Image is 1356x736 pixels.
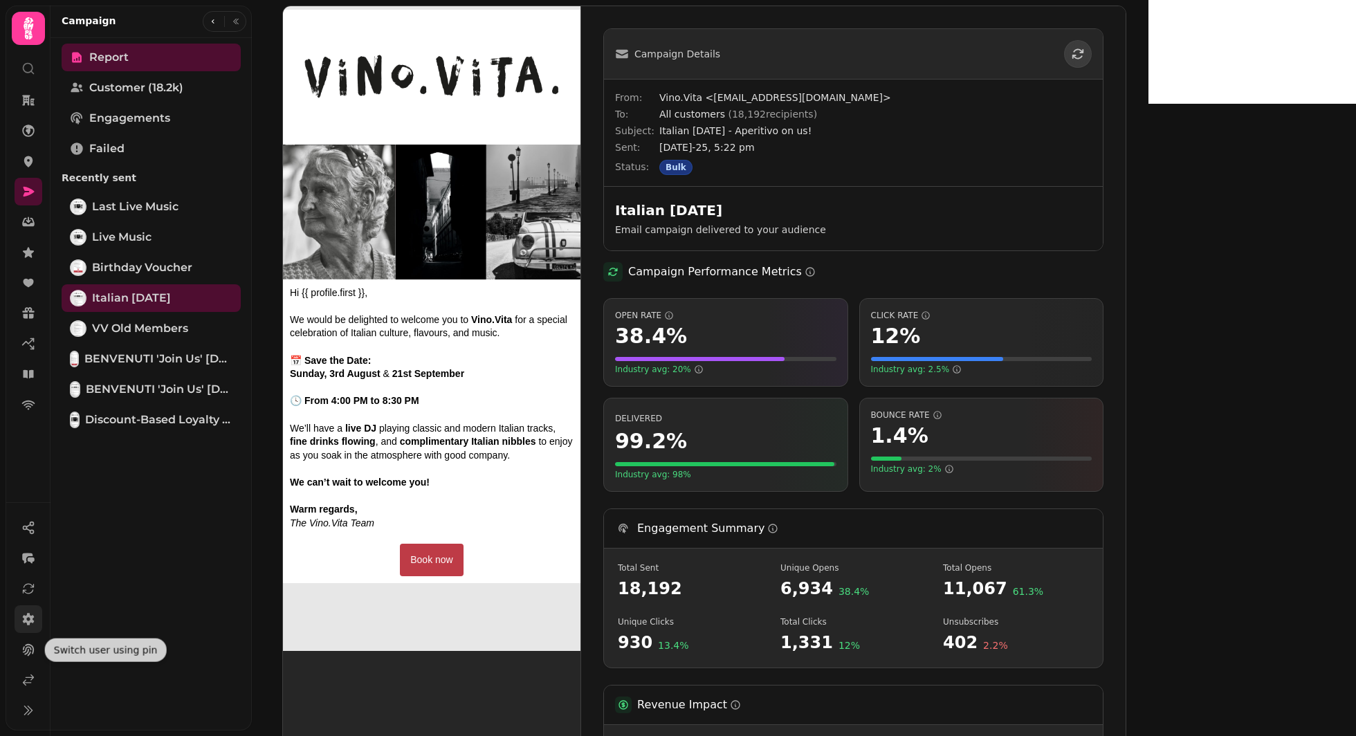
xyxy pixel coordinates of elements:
span: Total number of times emails were opened (includes multiple opens by the same recipient) [943,562,1089,573]
a: Discount-Based Loyalty Scheme Template (Generic)Discount-Based Loyalty Scheme Template (Generic) [62,406,241,434]
img: BENVENUTI 'Join Us' V.Club Member OFFICIAL [71,352,77,366]
span: Number of unique recipients who clicked a link in the email at least once [618,616,764,627]
a: Live MusicLive Music [62,223,241,251]
img: Live Music [71,230,85,244]
span: 2.2 % [983,638,1008,654]
span: Customer (18.2k) [89,80,183,96]
span: Total number of emails attempted to be sent in this campaign [618,562,764,573]
span: Italian [DATE] [92,290,171,306]
span: ( 18,192 recipients) [728,109,817,120]
h3: Engagement Summary [637,520,778,537]
p: Email campaign delivered to your audience [615,223,969,237]
a: Failed [62,135,241,163]
img: BENVENUTI 'Join Us' V.Club Member [71,383,79,396]
span: 1.4 % [871,423,928,448]
img: Birthday Voucher [71,261,85,275]
a: Report [62,44,241,71]
span: Discount-Based Loyalty Scheme Template (Generic) [85,412,232,428]
span: 12 % [871,324,921,349]
h2: Campaign Performance Metrics [628,264,816,280]
span: Italian [DATE] - Aperitivo on us! [659,124,1092,138]
span: Industry avg: 2.5% [871,364,962,375]
span: Engagements [89,110,170,127]
a: VV old MembersVV old Members [62,315,241,342]
span: Campaign Details [634,47,720,61]
span: Your delivery rate meets or exceeds the industry standard of 98%. Great list quality! [615,469,691,480]
a: Birthday VoucherBirthday Voucher [62,254,241,282]
span: 402 [943,632,978,654]
img: Italian Sunday [71,291,85,305]
h2: Campaign [62,14,116,28]
span: 38.4 % [615,324,687,349]
span: Report [89,49,129,66]
a: Last Live MusicLast Live Music [62,193,241,221]
p: Recently sent [62,165,241,190]
img: VV old Members [71,322,85,335]
img: Last Live Music [71,200,85,214]
span: 61.3 % [1013,585,1043,600]
span: Click Rate [871,310,1092,321]
span: Failed [89,140,125,157]
span: From: [615,91,659,104]
span: Live Music [92,229,152,246]
div: Visual representation of your bounce rate (1.4%). For bounce rate, LOWER is better. The bar is gr... [871,457,1092,461]
h3: Revenue Impact [637,697,741,713]
h2: Italian [DATE] [615,201,881,220]
a: BENVENUTI 'Join Us' V.Club MemberBENVENUTI 'Join Us' [DOMAIN_NAME] Member [62,376,241,403]
a: Italian SundayItalian [DATE] [62,284,241,312]
span: 12 % [839,638,860,654]
div: Visual representation of your delivery rate (99.2%). The fuller the bar, the better. [615,462,836,466]
span: Total number of link clicks (includes multiple clicks by the same recipient) [780,616,926,627]
span: Number of unique recipients who opened the email at least once [780,562,926,573]
span: To: [615,107,659,121]
span: 6,934 [780,578,833,600]
span: Birthday Voucher [92,259,192,276]
span: BENVENUTI 'Join Us' [DOMAIN_NAME] Member [86,381,232,398]
span: 18,192 [618,578,764,600]
img: Campaign preview [283,6,580,651]
span: Industry avg: 20% [615,364,704,375]
span: Sent: [615,140,659,154]
a: BENVENUTI 'Join Us' V.Club Member OFFICIALBENVENUTI 'Join Us' [DOMAIN_NAME] Member OFFICIAL [62,345,241,373]
span: Subject: [615,124,659,138]
span: Status: [615,160,659,175]
span: BENVENUTI 'Join Us' [DOMAIN_NAME] Member OFFICIAL [84,351,232,367]
span: [DATE]-25, 5:22 pm [659,140,1092,154]
div: Visual representation of your open rate (38.4%) compared to a scale of 50%. The fuller the bar, t... [615,357,836,361]
span: Bounce Rate [871,410,1092,421]
a: Engagements [62,104,241,132]
span: All customers [659,109,817,120]
span: Last Live Music [92,199,178,215]
img: Discount-Based Loyalty Scheme Template (Generic) [71,413,78,427]
span: 13.4 % [658,638,688,654]
span: 38.4 % [839,585,869,600]
span: Open Rate [615,310,836,321]
span: 99.2 % [615,429,687,454]
span: Vino.Vita <[EMAIL_ADDRESS][DOMAIN_NAME]> [659,91,1092,104]
div: Switch user using pin [45,638,167,662]
span: Number of recipients who chose to unsubscribe after receiving this campaign. LOWER is better - th... [943,616,1089,627]
div: Bulk [659,160,693,175]
span: 11,067 [943,578,1007,600]
span: Industry avg: 2% [871,463,954,475]
a: Customer (18.2k) [62,74,241,102]
span: 930 [618,632,652,654]
div: Visual representation of your click rate (12%) compared to a scale of 20%. The fuller the bar, th... [871,357,1092,361]
span: VV old Members [92,320,188,337]
span: Percentage of emails that were successfully delivered to recipients' inboxes. Higher is better. [615,414,662,423]
span: 1,331 [780,632,833,654]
